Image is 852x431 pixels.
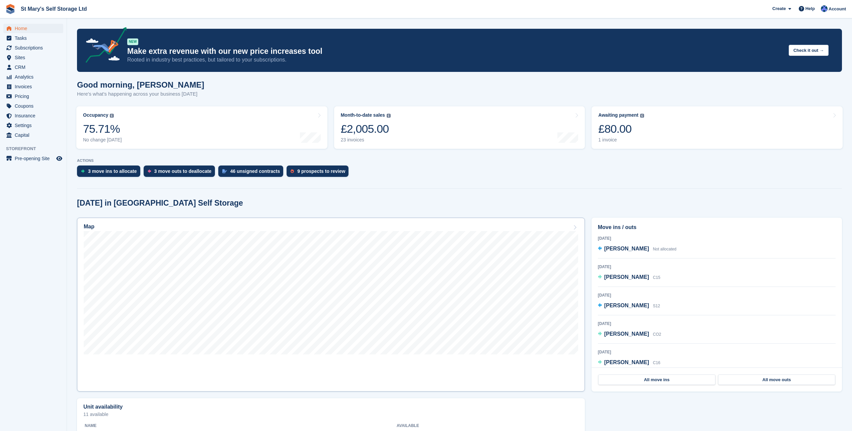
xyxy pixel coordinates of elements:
[15,43,55,52] span: Subscriptions
[3,101,63,111] a: menu
[805,5,815,12] span: Help
[230,169,280,174] div: 46 unsigned contracts
[387,114,391,118] img: icon-info-grey-7440780725fd019a000dd9b08b2336e03edf1995a4989e88bcd33f0948082b44.svg
[598,349,836,355] div: [DATE]
[77,158,842,163] p: ACTIONS
[3,24,63,33] a: menu
[789,45,829,56] button: Check it out →
[144,166,218,180] a: 3 move outs to deallocate
[604,359,649,365] span: [PERSON_NAME]
[110,114,114,118] img: icon-info-grey-7440780725fd019a000dd9b08b2336e03edf1995a4989e88bcd33f0948082b44.svg
[341,112,385,118] div: Month-to-date sales
[83,137,122,143] div: No change [DATE]
[88,169,137,174] div: 3 move ins to allocate
[598,358,661,367] a: [PERSON_NAME] C16
[772,5,786,12] span: Create
[297,169,345,174] div: 9 prospects to review
[604,274,649,280] span: [PERSON_NAME]
[83,412,578,417] p: 11 available
[604,331,649,337] span: [PERSON_NAME]
[287,166,352,180] a: 9 prospects to review
[334,106,585,149] a: Month-to-date sales £2,005.00 23 invoices
[222,169,227,173] img: contract_signature_icon-13c848040528278c33f63329250d36e43548de30e8caae1d1a13099fd9432cc5.svg
[55,154,63,163] a: Preview store
[3,33,63,43] a: menu
[653,247,676,251] span: Not allocated
[77,166,144,180] a: 3 move ins to allocate
[127,46,783,56] p: Make extra revenue with our new price increases tool
[83,112,108,118] div: Occupancy
[83,122,122,136] div: 75.71%
[81,169,85,173] img: move_ins_to_allocate_icon-fdf77a2bb77ea45bf5b3d319d69a93e2d87916cf1d5bf7949dd705db3b84f3ca.svg
[127,56,783,64] p: Rooted in industry best practices, but tailored to your subscriptions.
[598,302,660,310] a: [PERSON_NAME] S12
[598,321,836,327] div: [DATE]
[3,154,63,163] a: menu
[598,245,677,253] a: [PERSON_NAME] Not allocated
[598,137,644,143] div: 1 invoice
[718,374,835,385] a: All move outs
[15,72,55,82] span: Analytics
[341,122,391,136] div: £2,005.00
[3,63,63,72] a: menu
[15,130,55,140] span: Capital
[6,145,67,152] span: Storefront
[3,53,63,62] a: menu
[15,24,55,33] span: Home
[15,121,55,130] span: Settings
[3,43,63,52] a: menu
[76,106,327,149] a: Occupancy 75.71% No change [DATE]
[291,169,294,173] img: prospect-51fa495bee0391a8d652442698ab0144808aea92771e9ea1ae160a38d050c398.svg
[84,224,94,230] h2: Map
[3,72,63,82] a: menu
[5,4,15,14] img: stora-icon-8386f47178a22dfd0bd8f6a31ec36ba5ce8667c1dd55bd0f319d3a0aa187defe.svg
[148,169,151,173] img: move_outs_to_deallocate_icon-f764333ba52eb49d3ac5e1228854f67142a1ed5810a6f6cc68b1a99e826820c5.svg
[15,111,55,120] span: Insurance
[653,332,661,337] span: CO2
[598,273,661,282] a: [PERSON_NAME] C15
[15,63,55,72] span: CRM
[3,121,63,130] a: menu
[77,80,204,89] h1: Good morning, [PERSON_NAME]
[604,303,649,308] span: [PERSON_NAME]
[83,404,123,410] h2: Unit availability
[604,246,649,251] span: [PERSON_NAME]
[15,33,55,43] span: Tasks
[154,169,212,174] div: 3 move outs to deallocate
[640,114,644,118] img: icon-info-grey-7440780725fd019a000dd9b08b2336e03edf1995a4989e88bcd33f0948082b44.svg
[77,90,204,98] p: Here's what's happening across your business [DATE]
[598,223,836,231] h2: Move ins / outs
[598,330,661,339] a: [PERSON_NAME] CO2
[598,235,836,241] div: [DATE]
[15,154,55,163] span: Pre-opening Site
[18,3,90,14] a: St Mary's Self Storage Ltd
[598,292,836,298] div: [DATE]
[653,304,660,308] span: S12
[653,360,660,365] span: C16
[821,5,828,12] img: Matthew Keenan
[15,82,55,91] span: Invoices
[829,6,846,12] span: Account
[3,92,63,101] a: menu
[598,122,644,136] div: £80.00
[598,112,638,118] div: Awaiting payment
[15,53,55,62] span: Sites
[598,264,836,270] div: [DATE]
[218,166,287,180] a: 46 unsigned contracts
[3,130,63,140] a: menu
[341,137,391,143] div: 23 invoices
[598,374,715,385] a: All move ins
[3,82,63,91] a: menu
[653,275,660,280] span: C15
[15,92,55,101] span: Pricing
[3,111,63,120] a: menu
[127,38,138,45] div: NEW
[80,27,127,65] img: price-adjustments-announcement-icon-8257ccfd72463d97f412b2fc003d46551f7dbcb40ab6d574587a9cd5c0d94...
[15,101,55,111] span: Coupons
[77,218,585,392] a: Map
[77,199,243,208] h2: [DATE] in [GEOGRAPHIC_DATA] Self Storage
[592,106,843,149] a: Awaiting payment £80.00 1 invoice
